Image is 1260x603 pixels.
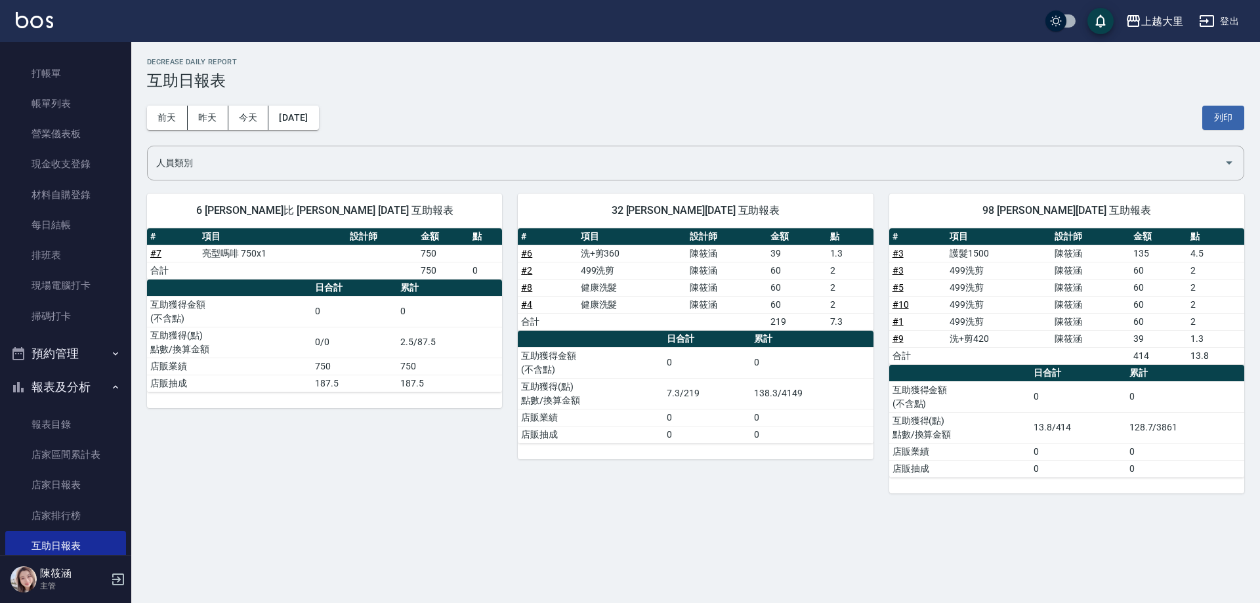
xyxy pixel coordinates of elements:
[889,381,1030,412] td: 互助獲得金額 (不含點)
[827,245,873,262] td: 1.3
[1051,262,1129,279] td: 陳筱涵
[521,265,532,276] a: #2
[397,327,502,358] td: 2.5/87.5
[147,296,312,327] td: 互助獲得金額 (不含點)
[1219,152,1240,173] button: Open
[5,180,126,210] a: 材料自購登錄
[663,331,751,348] th: 日合計
[1126,460,1244,477] td: 0
[1030,381,1126,412] td: 0
[518,228,577,245] th: #
[40,567,107,580] h5: 陳筱涵
[577,279,686,296] td: 健康洗髮
[889,365,1244,478] table: a dense table
[1051,313,1129,330] td: 陳筱涵
[1030,443,1126,460] td: 0
[518,409,663,426] td: 店販業績
[518,331,873,444] table: a dense table
[228,106,269,130] button: 今天
[767,279,826,296] td: 60
[767,296,826,313] td: 60
[5,409,126,440] a: 報表目錄
[686,245,768,262] td: 陳筱涵
[1051,279,1129,296] td: 陳筱涵
[827,262,873,279] td: 2
[892,248,904,259] a: #3
[147,58,1244,66] h2: Decrease Daily Report
[397,280,502,297] th: 累計
[686,296,768,313] td: 陳筱涵
[5,440,126,470] a: 店家區間累計表
[1187,262,1244,279] td: 2
[1130,296,1187,313] td: 60
[5,89,126,119] a: 帳單列表
[827,279,873,296] td: 2
[889,412,1030,443] td: 互助獲得(點) 點數/換算金額
[518,228,873,331] table: a dense table
[312,358,397,375] td: 750
[147,327,312,358] td: 互助獲得(點) 點數/換算金額
[1187,279,1244,296] td: 2
[663,347,751,378] td: 0
[5,240,126,270] a: 排班表
[147,375,312,392] td: 店販抽成
[889,347,946,364] td: 合計
[417,228,469,245] th: 金額
[1051,245,1129,262] td: 陳筱涵
[417,262,469,279] td: 750
[518,347,663,378] td: 互助獲得金額 (不含點)
[1126,412,1244,443] td: 128.7/3861
[946,228,1051,245] th: 項目
[1187,313,1244,330] td: 2
[1187,296,1244,313] td: 2
[1126,365,1244,382] th: 累計
[663,378,751,409] td: 7.3/219
[686,262,768,279] td: 陳筱涵
[827,228,873,245] th: 點
[946,245,1051,262] td: 護髮1500
[751,378,873,409] td: 138.3/4149
[1130,228,1187,245] th: 金額
[1087,8,1114,34] button: save
[1130,330,1187,347] td: 39
[1130,245,1187,262] td: 135
[889,228,946,245] th: #
[5,210,126,240] a: 每日結帳
[153,152,1219,175] input: 人員名稱
[686,228,768,245] th: 設計師
[767,262,826,279] td: 60
[521,282,532,293] a: #8
[946,279,1051,296] td: 499洗剪
[312,327,397,358] td: 0/0
[5,501,126,531] a: 店家排行榜
[1130,279,1187,296] td: 60
[5,149,126,179] a: 現金收支登錄
[147,72,1244,90] h3: 互助日報表
[312,375,397,392] td: 187.5
[827,296,873,313] td: 2
[1126,381,1244,412] td: 0
[827,313,873,330] td: 7.3
[946,262,1051,279] td: 499洗剪
[1187,347,1244,364] td: 13.8
[518,426,663,443] td: 店販抽成
[521,248,532,259] a: #6
[892,316,904,327] a: #1
[577,262,686,279] td: 499洗剪
[312,280,397,297] th: 日合計
[534,204,857,217] span: 32 [PERSON_NAME][DATE] 互助報表
[417,245,469,262] td: 750
[1187,245,1244,262] td: 4.5
[767,245,826,262] td: 39
[268,106,318,130] button: [DATE]
[397,296,502,327] td: 0
[147,228,199,245] th: #
[147,358,312,375] td: 店販業績
[346,228,417,245] th: 設計師
[40,580,107,592] p: 主管
[16,12,53,28] img: Logo
[892,333,904,344] a: #9
[892,265,904,276] a: #3
[1202,106,1244,130] button: 列印
[892,299,909,310] a: #10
